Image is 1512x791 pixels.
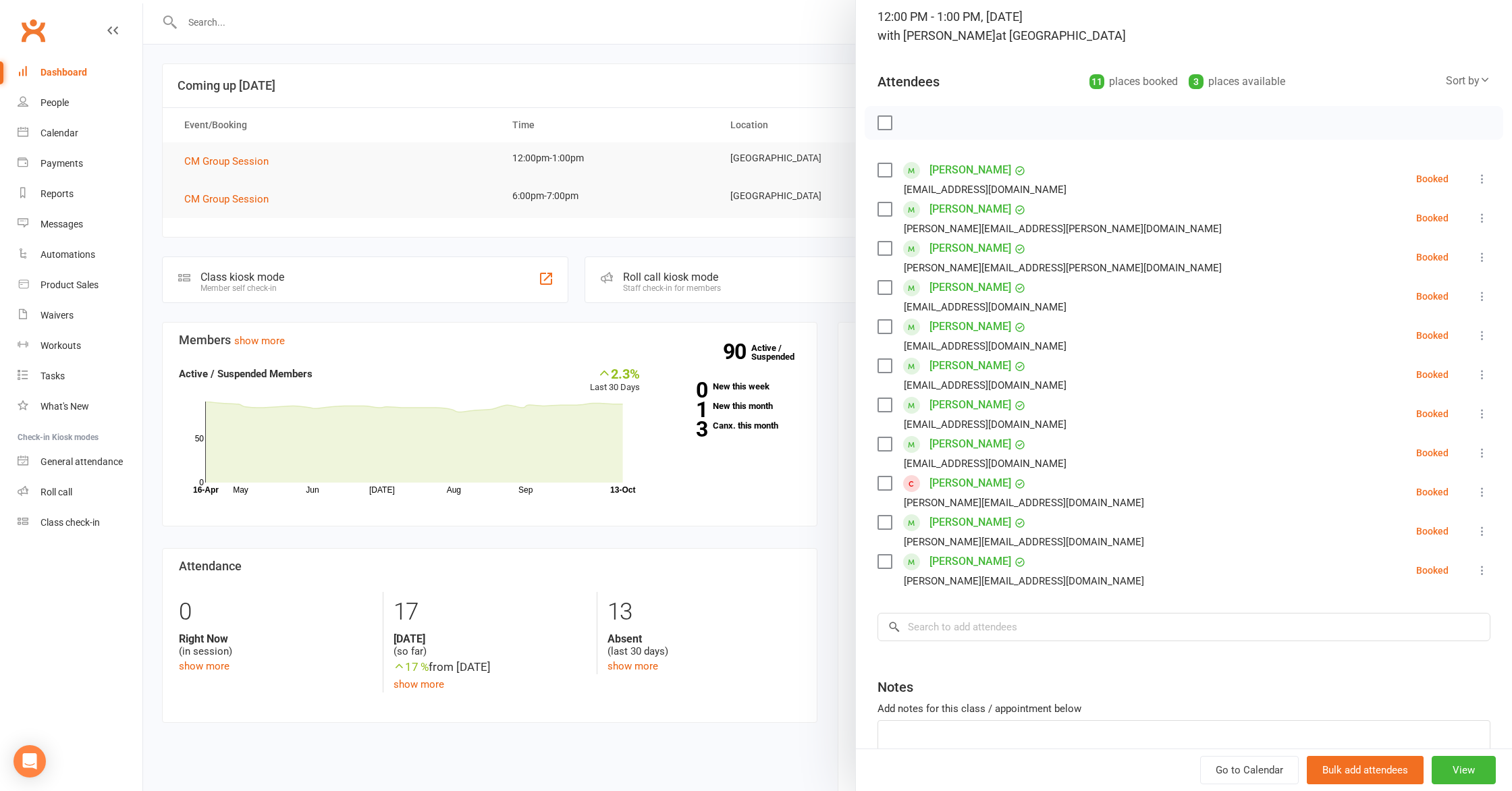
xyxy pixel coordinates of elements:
[1189,74,1204,89] div: 3
[40,188,74,199] div: Reports
[878,613,1490,641] input: Search to add attendees
[1189,72,1285,91] div: places available
[18,391,142,422] a: What's New
[40,517,100,528] div: Class check-in
[1416,331,1449,340] div: Booked
[929,394,1011,416] a: [PERSON_NAME]
[1416,448,1449,458] div: Booked
[929,159,1011,181] a: [PERSON_NAME]
[40,310,74,321] div: Waivers
[1416,370,1449,379] div: Booked
[40,340,81,351] div: Workouts
[929,472,1011,494] a: [PERSON_NAME]
[18,118,142,148] a: Calendar
[929,433,1011,455] a: [PERSON_NAME]
[40,456,123,467] div: General attendance
[18,447,142,477] a: General attendance kiosk mode
[40,128,78,138] div: Calendar
[1307,756,1424,784] button: Bulk add attendees
[996,28,1126,43] span: at [GEOGRAPHIC_DATA]
[904,455,1066,472] div: [EMAIL_ADDRESS][DOMAIN_NAME]
[18,148,142,179] a: Payments
[18,508,142,538] a: Class kiosk mode
[878,7,1490,45] div: 12:00 PM - 1:00 PM, [DATE]
[18,209,142,240] a: Messages
[1416,252,1449,262] div: Booked
[878,72,940,91] div: Attendees
[929,512,1011,533] a: [PERSON_NAME]
[904,220,1222,238] div: [PERSON_NAME][EMAIL_ADDRESS][PERSON_NAME][DOMAIN_NAME]
[40,97,69,108] div: People
[18,300,142,331] a: Waivers
[40,487,72,497] div: Roll call
[18,179,142,209] a: Reports
[18,88,142,118] a: People
[40,219,83,229] div: Messages
[1416,487,1449,497] div: Booked
[40,279,99,290] div: Product Sales
[40,249,95,260] div: Automations
[904,337,1066,355] div: [EMAIL_ADDRESS][DOMAIN_NAME]
[904,533,1144,551] div: [PERSON_NAME][EMAIL_ADDRESS][DOMAIN_NAME]
[1446,72,1490,90] div: Sort by
[904,181,1066,198] div: [EMAIL_ADDRESS][DOMAIN_NAME]
[18,270,142,300] a: Product Sales
[18,240,142,270] a: Automations
[1416,292,1449,301] div: Booked
[1416,566,1449,575] div: Booked
[18,331,142,361] a: Workouts
[1432,756,1496,784] button: View
[1416,526,1449,536] div: Booked
[40,401,89,412] div: What's New
[904,416,1066,433] div: [EMAIL_ADDRESS][DOMAIN_NAME]
[1089,72,1178,91] div: places booked
[929,551,1011,572] a: [PERSON_NAME]
[904,494,1144,512] div: [PERSON_NAME][EMAIL_ADDRESS][DOMAIN_NAME]
[878,678,913,697] div: Notes
[18,361,142,391] a: Tasks
[1416,174,1449,184] div: Booked
[929,355,1011,377] a: [PERSON_NAME]
[904,259,1222,277] div: [PERSON_NAME][EMAIL_ADDRESS][PERSON_NAME][DOMAIN_NAME]
[878,701,1490,717] div: Add notes for this class / appointment below
[40,371,65,381] div: Tasks
[13,745,46,778] div: Open Intercom Messenger
[929,316,1011,337] a: [PERSON_NAME]
[40,158,83,169] div: Payments
[929,198,1011,220] a: [PERSON_NAME]
[1200,756,1299,784] a: Go to Calendar
[904,298,1066,316] div: [EMAIL_ADDRESS][DOMAIN_NAME]
[1416,213,1449,223] div: Booked
[1089,74,1104,89] div: 11
[40,67,87,78] div: Dashboard
[18,57,142,88] a: Dashboard
[904,377,1066,394] div: [EMAIL_ADDRESS][DOMAIN_NAME]
[904,572,1144,590] div: [PERSON_NAME][EMAIL_ADDRESS][DOMAIN_NAME]
[878,28,996,43] span: with [PERSON_NAME]
[1416,409,1449,418] div: Booked
[16,13,50,47] a: Clubworx
[929,238,1011,259] a: [PERSON_NAME]
[18,477,142,508] a: Roll call
[929,277,1011,298] a: [PERSON_NAME]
